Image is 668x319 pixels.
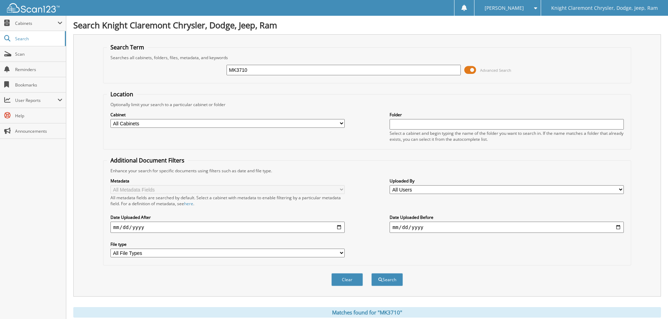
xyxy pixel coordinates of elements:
[15,128,62,134] span: Announcements
[15,113,62,119] span: Help
[110,222,345,233] input: start
[331,273,363,286] button: Clear
[7,3,60,13] img: scan123-logo-white.svg
[184,201,193,207] a: here
[107,43,148,51] legend: Search Term
[15,82,62,88] span: Bookmarks
[485,6,524,10] span: [PERSON_NAME]
[110,195,345,207] div: All metadata fields are searched by default. Select a cabinet with metadata to enable filtering b...
[73,307,661,318] div: Matches found for "MK3710"
[390,222,624,233] input: end
[15,67,62,72] span: Reminders
[107,90,137,98] legend: Location
[390,130,624,142] div: Select a cabinet and begin typing the name of the folder you want to search in. If the name match...
[390,112,624,118] label: Folder
[107,102,627,108] div: Optionally limit your search to a particular cabinet or folder
[480,68,511,73] span: Advanced Search
[73,19,661,31] h1: Search Knight Claremont Chrysler, Dodge, Jeep, Ram
[15,20,58,26] span: Cabinets
[110,241,345,247] label: File type
[110,112,345,118] label: Cabinet
[390,178,624,184] label: Uploaded By
[107,157,188,164] legend: Additional Document Filters
[15,97,58,103] span: User Reports
[15,51,62,57] span: Scan
[110,178,345,184] label: Metadata
[110,214,345,220] label: Date Uploaded After
[107,55,627,61] div: Searches all cabinets, folders, files, metadata, and keywords
[107,168,627,174] div: Enhance your search for specific documents using filters such as date and file type.
[371,273,403,286] button: Search
[390,214,624,220] label: Date Uploaded Before
[551,6,658,10] span: Knight Claremont Chrysler, Dodge, Jeep, Ram
[15,36,61,42] span: Search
